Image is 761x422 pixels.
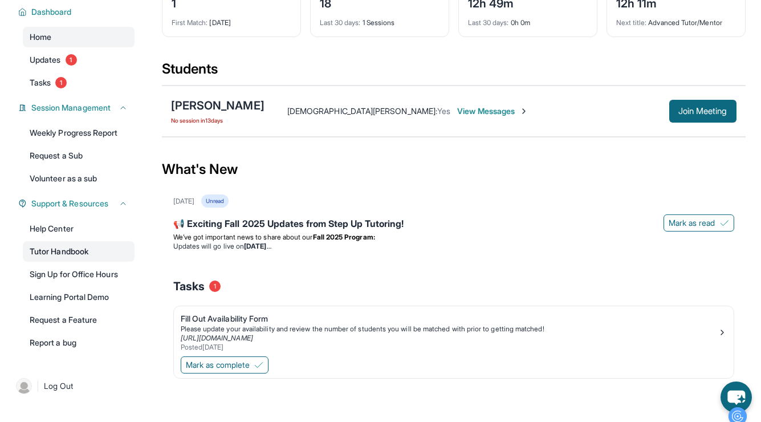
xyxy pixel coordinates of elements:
[201,194,229,208] div: Unread
[23,218,135,239] a: Help Center
[16,378,32,394] img: user-img
[27,102,128,113] button: Session Management
[30,54,61,66] span: Updates
[181,334,253,342] a: [URL][DOMAIN_NAME]
[55,77,67,88] span: 1
[23,145,135,166] a: Request a Sub
[66,54,77,66] span: 1
[23,241,135,262] a: Tutor Handbook
[468,11,588,27] div: 0h 0m
[23,50,135,70] a: Updates1
[36,379,39,393] span: |
[30,31,51,43] span: Home
[313,233,375,241] strong: Fall 2025 Program:
[23,264,135,285] a: Sign Up for Office Hours
[171,98,264,113] div: [PERSON_NAME]
[27,6,128,18] button: Dashboard
[31,6,72,18] span: Dashboard
[721,382,752,413] button: chat-button
[162,60,746,85] div: Students
[174,306,734,354] a: Fill Out Availability FormPlease update your availability and review the number of students you w...
[468,18,509,27] span: Last 30 days :
[181,343,718,352] div: Posted [DATE]
[287,106,437,116] span: [DEMOGRAPHIC_DATA][PERSON_NAME] :
[669,100,736,123] button: Join Meeting
[23,27,135,47] a: Home
[173,217,734,233] div: 📢 Exciting Fall 2025 Updates from Step Up Tutoring!
[23,332,135,353] a: Report a bug
[172,18,208,27] span: First Match :
[320,11,439,27] div: 1 Sessions
[209,281,221,292] span: 1
[23,123,135,143] a: Weekly Progress Report
[173,197,194,206] div: [DATE]
[320,18,361,27] span: Last 30 days :
[616,11,736,27] div: Advanced Tutor/Mentor
[173,242,734,251] li: Updates will go live on
[254,360,263,370] img: Mark as complete
[30,77,51,88] span: Tasks
[181,324,718,334] div: Please update your availability and review the number of students you will be matched with prior ...
[23,310,135,330] a: Request a Feature
[437,106,450,116] span: Yes
[171,116,264,125] span: No session in 13 days
[23,287,135,307] a: Learning Portal Demo
[23,72,135,93] a: Tasks1
[181,313,718,324] div: Fill Out Availability Form
[669,217,715,229] span: Mark as read
[31,198,108,209] span: Support & Resources
[678,108,727,115] span: Join Meeting
[23,168,135,189] a: Volunteer as a sub
[519,107,528,116] img: Chevron-Right
[31,102,111,113] span: Session Management
[173,278,205,294] span: Tasks
[664,214,734,232] button: Mark as read
[27,198,128,209] button: Support & Resources
[181,356,268,374] button: Mark as complete
[244,242,271,250] strong: [DATE]
[44,380,74,392] span: Log Out
[11,374,135,399] a: |Log Out
[186,359,250,371] span: Mark as complete
[457,105,528,117] span: View Messages
[720,218,729,228] img: Mark as read
[616,18,647,27] span: Next title :
[162,144,746,194] div: What's New
[172,11,291,27] div: [DATE]
[173,233,313,241] span: We’ve got important news to share about our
